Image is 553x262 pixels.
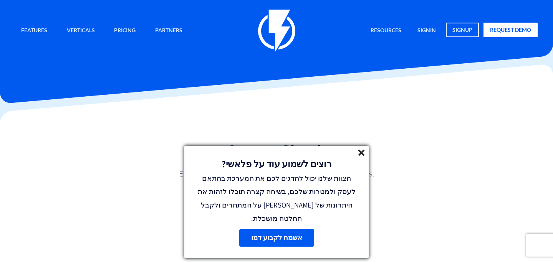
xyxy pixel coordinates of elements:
a: Partners [149,23,188,39]
h3: You blocking our server [132,187,421,195]
p: Please follow for more information. [161,206,392,217]
a: request demo [483,23,538,37]
a: Resources [365,23,407,39]
p: Enter your website base URL and find out if we have access. [161,168,392,179]
h1: Server Check [132,142,421,161]
a: Pricing [108,23,141,39]
a: signin [412,23,442,39]
p: Http code: 403 [161,195,392,206]
a: Verticals [61,23,101,39]
a: Features [15,23,53,39]
a: signup [446,23,479,37]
